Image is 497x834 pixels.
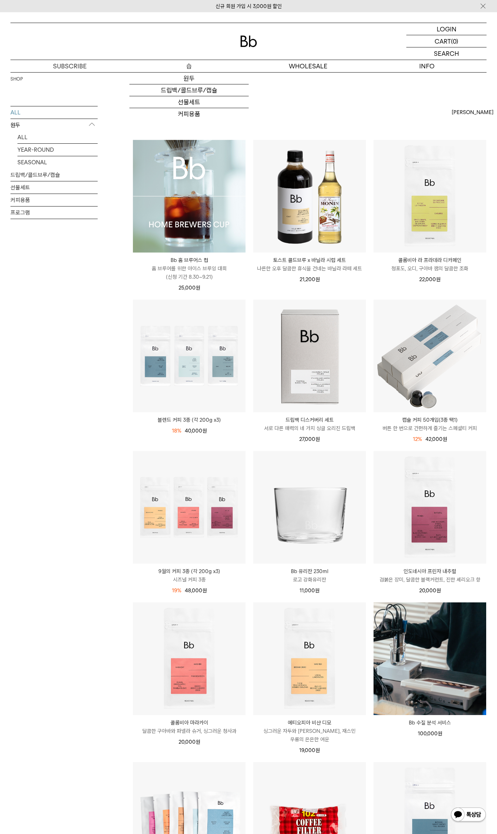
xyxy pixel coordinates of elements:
span: 40,000 [185,428,207,434]
span: 20,000 [419,587,441,594]
span: 22,000 [419,276,440,283]
a: SUBSCRIBE [10,60,129,72]
a: 드립백 디스커버리 세트 서로 다른 매력의 네 가지 싱글 오리진 드립백 [253,416,366,433]
p: WHOLESALE [249,60,368,72]
a: Bb 홈 브루어스 컵 홈 브루어를 위한 아이스 브루잉 대회(신청 기간 8.30~9.21) [133,256,246,281]
img: Bb 수질 분석 서비스 [374,602,486,715]
p: 달콤한 구아바와 파넬라 슈거, 싱그러운 청사과 [133,727,246,735]
p: 토스트 콜드브루 x 바닐라 시럽 세트 [253,256,366,264]
span: 42,000 [426,436,447,442]
span: 21,200 [300,276,320,283]
p: 콜롬비아 라 프라데라 디카페인 [374,256,486,264]
a: Bb 유리잔 230ml 로고 강화유리잔 [253,567,366,584]
a: 선물세트 [129,96,248,108]
span: 25,000 [179,285,200,291]
a: Bb 수질 분석 서비스 [374,719,486,727]
img: 콜롬비아 마라카이 [133,602,246,715]
p: SEARCH [434,47,459,60]
a: 캡슐 커피 50개입(3종 택1) 버튼 한 번으로 간편하게 즐기는 스페셜티 커피 [374,416,486,433]
a: SHOP [10,76,23,83]
span: 원 [438,730,442,737]
img: 토스트 콜드브루 x 바닐라 시럽 세트 [253,140,366,253]
span: 원 [315,436,320,442]
a: 9월의 커피 3종 (각 200g x3) 시즈널 커피 3종 [133,567,246,584]
p: (0) [451,35,458,47]
a: YEAR-ROUND [17,144,98,156]
a: ALL [17,131,98,143]
p: Bb 홈 브루어스 컵 [133,256,246,264]
span: 20,000 [179,739,200,745]
span: 원 [196,285,200,291]
span: 11,000 [300,587,319,594]
a: 커피용품 [10,194,98,206]
span: 원 [315,276,320,283]
p: 시즈널 커피 3종 [133,576,246,584]
img: 인도네시아 프린자 내추럴 [374,451,486,564]
a: 에티오피아 비샨 디모 싱그러운 자두와 [PERSON_NAME], 재스민 우롱의 은은한 여운 [253,719,366,744]
img: 드립백 디스커버리 세트 [253,300,366,412]
img: 콜롬비아 라 프라데라 디카페인 [374,140,486,253]
a: 프로그램 [10,206,98,219]
img: 9월의 커피 3종 (각 200g x3) [133,451,246,564]
p: 버튼 한 번으로 간편하게 즐기는 스페셜티 커피 [374,424,486,433]
span: 48,000 [185,587,207,594]
a: ALL [10,106,98,119]
a: 신규 회원 가입 시 3,000원 할인 [216,3,282,9]
div: 19% [172,586,181,595]
p: CART [435,35,451,47]
a: 인도네시아 프린자 내추럴 검붉은 장미, 달콤한 블랙커런트, 진한 셰리오크 향 [374,567,486,584]
span: [PERSON_NAME] [452,108,494,117]
span: 원 [315,587,319,594]
p: 나른한 오후 달콤한 휴식을 건네는 바닐라 라떼 세트 [253,264,366,273]
span: 27,000 [299,436,320,442]
p: 서로 다른 매력의 네 가지 싱글 오리진 드립백 [253,424,366,433]
img: Bb 홈 브루어스 컵 [133,140,246,253]
img: 카카오톡 채널 1:1 채팅 버튼 [450,807,487,824]
p: LOGIN [437,23,457,35]
p: 검붉은 장미, 달콤한 블랙커런트, 진한 셰리오크 향 [374,576,486,584]
p: 콜롬비아 마라카이 [133,719,246,727]
img: 로고 [240,36,257,47]
p: 9월의 커피 3종 (각 200g x3) [133,567,246,576]
a: 블렌드 커피 3종 (각 200g x3) [133,416,246,424]
a: 콜롬비아 라 프라데라 디카페인 청포도, 오디, 구아바 잼의 달콤한 조화 [374,256,486,273]
span: 원 [202,428,207,434]
img: 에티오피아 비샨 디모 [253,602,366,715]
a: 선물세트 [10,181,98,194]
a: 드립백/콜드브루/캡슐 [129,84,248,96]
span: 원 [315,747,320,753]
p: 싱그러운 자두와 [PERSON_NAME], 재스민 우롱의 은은한 여운 [253,727,366,744]
span: 원 [436,587,441,594]
p: 원두 [10,119,98,132]
span: 19,000 [299,747,320,753]
img: Bb 유리잔 230ml [253,451,366,564]
a: CART (0) [406,35,487,47]
span: 원 [202,587,207,594]
span: 원 [196,739,200,745]
div: 18% [172,427,181,435]
img: 캡슐 커피 50개입(3종 택1) [374,300,486,412]
a: 콜롬비아 마라카이 달콤한 구아바와 파넬라 슈거, 싱그러운 청사과 [133,719,246,735]
span: 원 [443,436,447,442]
p: 인도네시아 프린자 내추럴 [374,567,486,576]
a: 숍 [129,60,248,72]
p: 에티오피아 비샨 디모 [253,719,366,727]
a: 원두 [129,73,248,84]
a: 드립백/콜드브루/캡슐 [10,169,98,181]
p: Bb 유리잔 230ml [253,567,366,576]
img: 블렌드 커피 3종 (각 200g x3) [133,300,246,412]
